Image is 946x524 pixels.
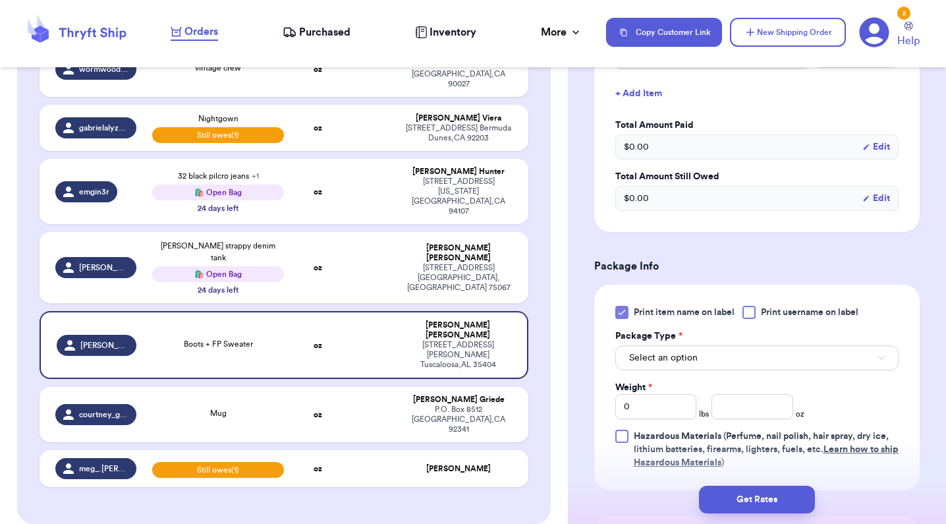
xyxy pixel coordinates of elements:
[615,330,682,343] label: Package Type
[594,258,920,274] h3: Package Info
[859,17,889,47] a: 2
[184,24,218,40] span: Orders
[198,285,238,295] div: 24 days left
[634,432,899,467] span: (Perfume, nail polish, hair spray, dry ice, lithium batteries, firearms, lighters, fuels, etc. )
[615,381,652,394] label: Weight
[198,115,238,123] span: Nightgown
[195,64,241,72] span: vintage crew
[210,409,227,417] span: Mug
[161,242,275,262] span: [PERSON_NAME] strappy denim tank
[404,123,512,143] div: [STREET_ADDRESS] Bermuda Dunes , CA 92203
[79,123,129,133] span: gabrielalyzette
[415,24,476,40] a: Inventory
[699,486,815,513] button: Get Rates
[897,33,920,49] span: Help
[796,409,804,419] span: oz
[606,18,722,47] button: Copy Customer Link
[314,341,322,349] strong: oz
[79,187,109,197] span: emgin3r
[152,266,283,282] div: 🛍️ Open Bag
[178,172,259,180] span: 32 black pilcro jeans
[699,409,709,419] span: lbs
[404,320,511,340] div: [PERSON_NAME] [PERSON_NAME]
[404,59,512,89] div: 4107 sunset dr [GEOGRAPHIC_DATA] , CA 90027
[152,462,283,478] span: Still owes (1)
[299,24,350,40] span: Purchased
[80,340,129,351] span: [PERSON_NAME].[PERSON_NAME]
[404,464,512,474] div: [PERSON_NAME]
[897,22,920,49] a: Help
[404,113,512,123] div: [PERSON_NAME] Viera
[314,124,322,132] strong: oz
[404,177,512,216] div: [STREET_ADDRESS][US_STATE] [GEOGRAPHIC_DATA] , CA 94107
[404,167,512,177] div: [PERSON_NAME] Hunter
[314,411,322,419] strong: oz
[79,463,129,474] span: meg_.[PERSON_NAME]
[730,18,846,47] button: New Shipping Order
[615,170,899,183] label: Total Amount Still Owed
[624,192,649,205] span: $ 0.00
[897,7,910,20] div: 2
[184,340,253,348] span: Boots + FP Sweater
[761,306,858,319] span: Print username on label
[314,264,322,272] strong: oz
[404,405,512,434] div: P.O. Box 8512 [GEOGRAPHIC_DATA] , CA 92341
[629,351,698,364] span: Select an option
[314,465,322,473] strong: oz
[171,24,218,41] a: Orders
[404,340,511,370] div: [STREET_ADDRESS][PERSON_NAME] Tuscaloosa , AL 35404
[404,395,512,405] div: [PERSON_NAME] Griede
[283,24,350,40] a: Purchased
[79,409,129,420] span: courtney_griede24
[152,185,283,200] div: 🛍️ Open Bag
[252,172,259,180] span: + 1
[314,188,322,196] strong: oz
[79,64,129,74] span: wormwoodshrub
[634,432,721,441] span: Hazardous Materials
[624,140,649,154] span: $ 0.00
[79,262,129,273] span: [PERSON_NAME]
[314,65,322,73] strong: oz
[634,306,735,319] span: Print item name on label
[615,345,899,370] button: Select an option
[404,263,512,293] div: [STREET_ADDRESS] [GEOGRAPHIC_DATA] , [GEOGRAPHIC_DATA] 75067
[152,127,283,143] span: Still owes (1)
[610,79,904,108] button: + Add Item
[615,119,899,132] label: Total Amount Paid
[862,140,890,154] button: Edit
[430,24,476,40] span: Inventory
[862,192,890,205] button: Edit
[198,203,238,214] div: 24 days left
[541,24,582,40] div: More
[404,243,512,263] div: [PERSON_NAME] [PERSON_NAME]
